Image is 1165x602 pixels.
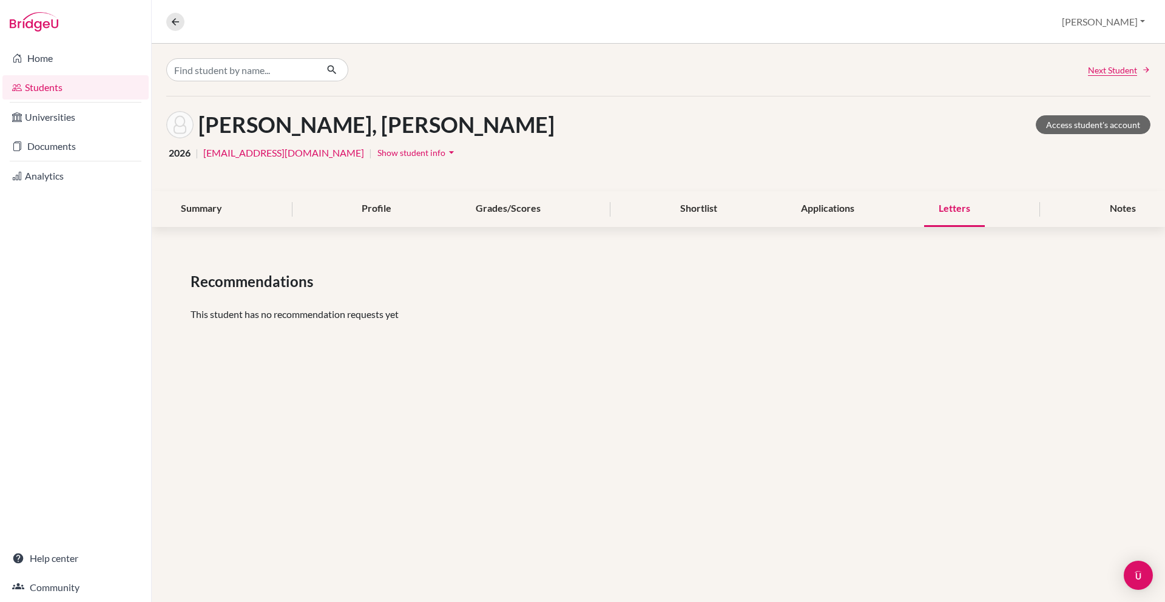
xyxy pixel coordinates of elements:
div: Letters [924,191,985,227]
div: Shortlist [666,191,732,227]
a: Analytics [2,164,149,188]
a: Community [2,575,149,600]
img: Bridge-U [10,12,58,32]
span: | [369,146,372,160]
a: Help center [2,546,149,570]
span: Recommendations [191,271,318,293]
div: Applications [786,191,869,227]
a: Universities [2,105,149,129]
div: Grades/Scores [461,191,555,227]
a: Students [2,75,149,100]
span: Next Student [1088,64,1137,76]
input: Find student by name... [166,58,317,81]
button: [PERSON_NAME] [1056,10,1150,33]
a: Access student's account [1036,115,1150,134]
a: [EMAIL_ADDRESS][DOMAIN_NAME] [203,146,364,160]
h1: [PERSON_NAME], [PERSON_NAME] [198,112,555,138]
img: Julia Machuca Coelho's avatar [166,111,194,138]
button: Show student infoarrow_drop_down [377,143,458,162]
p: This student has no recommendation requests yet [191,307,1126,322]
a: Home [2,46,149,70]
i: arrow_drop_down [445,146,458,158]
div: Summary [166,191,237,227]
a: Documents [2,134,149,158]
span: Show student info [377,147,445,158]
span: | [195,146,198,160]
span: 2026 [169,146,191,160]
div: Open Intercom Messenger [1124,561,1153,590]
div: Profile [347,191,406,227]
a: Next Student [1088,64,1150,76]
div: Notes [1095,191,1150,227]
